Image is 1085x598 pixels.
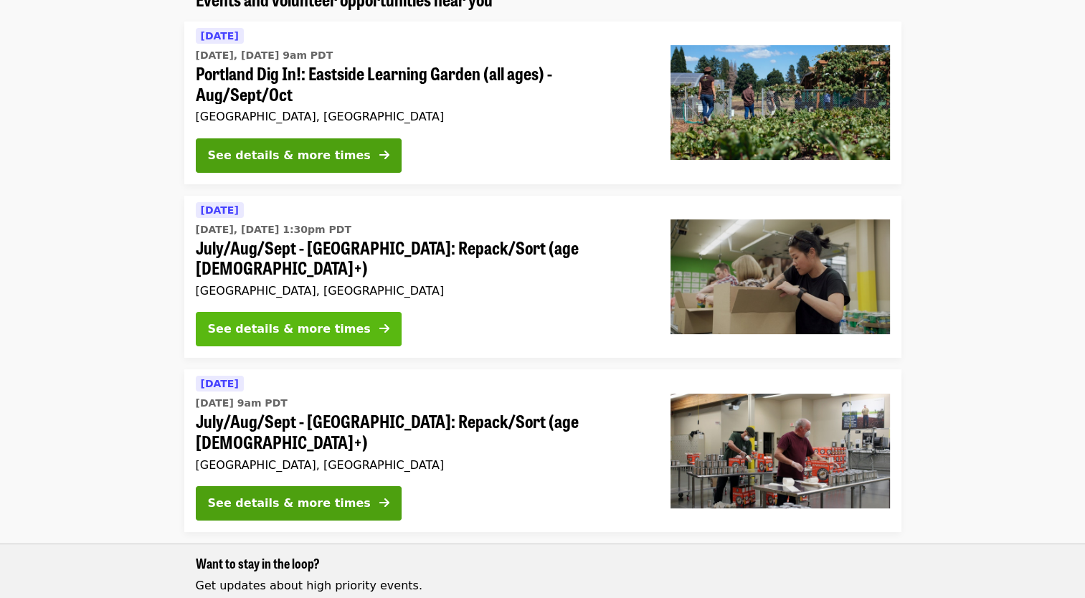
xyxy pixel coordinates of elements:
div: [GEOGRAPHIC_DATA], [GEOGRAPHIC_DATA] [196,110,648,123]
div: [GEOGRAPHIC_DATA], [GEOGRAPHIC_DATA] [196,284,648,298]
span: July/Aug/Sept - [GEOGRAPHIC_DATA]: Repack/Sort (age [DEMOGRAPHIC_DATA]+) [196,411,648,452]
span: Get updates about high priority events. [196,579,422,592]
button: See details & more times [196,312,402,346]
img: July/Aug/Sept - Portland: Repack/Sort (age 8+) organized by Oregon Food Bank [671,219,890,334]
span: [DATE] [201,378,239,389]
button: See details & more times [196,486,402,521]
button: See details & more times [196,138,402,173]
time: [DATE], [DATE] 1:30pm PDT [196,222,351,237]
span: Portland Dig In!: Eastside Learning Garden (all ages) - Aug/Sept/Oct [196,63,648,105]
a: See details for "July/Aug/Sept - Portland: Repack/Sort (age 16+)" [184,369,901,532]
img: July/Aug/Sept - Portland: Repack/Sort (age 16+) organized by Oregon Food Bank [671,394,890,508]
i: arrow-right icon [379,148,389,162]
div: See details & more times [208,495,371,512]
span: [DATE] [201,204,239,216]
a: See details for "Portland Dig In!: Eastside Learning Garden (all ages) - Aug/Sept/Oct" [184,22,901,184]
time: [DATE], [DATE] 9am PDT [196,48,333,63]
i: arrow-right icon [379,496,389,510]
span: [DATE] [201,30,239,42]
div: [GEOGRAPHIC_DATA], [GEOGRAPHIC_DATA] [196,458,648,472]
a: See details for "July/Aug/Sept - Portland: Repack/Sort (age 8+)" [184,196,901,359]
span: Want to stay in the loop? [196,554,320,572]
img: Portland Dig In!: Eastside Learning Garden (all ages) - Aug/Sept/Oct organized by Oregon Food Bank [671,45,890,160]
i: arrow-right icon [379,322,389,336]
time: [DATE] 9am PDT [196,396,288,411]
div: See details & more times [208,147,371,164]
span: July/Aug/Sept - [GEOGRAPHIC_DATA]: Repack/Sort (age [DEMOGRAPHIC_DATA]+) [196,237,648,279]
div: See details & more times [208,321,371,338]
